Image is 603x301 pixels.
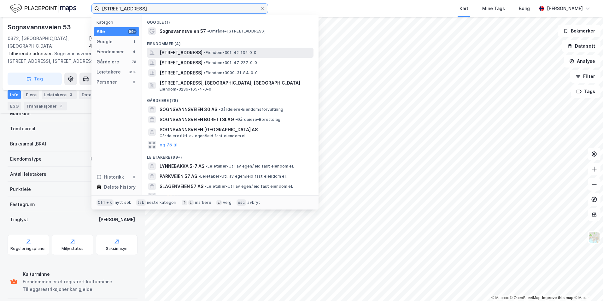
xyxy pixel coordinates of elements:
button: og 96 til [160,193,178,200]
button: Filter [570,70,600,83]
span: [STREET_ADDRESS] [160,49,202,56]
div: Eiendomstype [10,155,42,163]
div: avbryt [247,200,260,205]
img: Z [588,231,600,243]
div: 0 [132,80,137,85]
div: Eiendommen er et registrert kulturminne. Tilleggsrestriksjoner kan gjelde. [23,278,135,293]
span: • [235,117,237,122]
div: Bruksareal (BRA) [10,140,46,148]
div: Miljøstatus [61,246,84,251]
span: SOGNSVANNSVEIEN [GEOGRAPHIC_DATA] AS [160,126,311,133]
div: velg [223,200,231,205]
span: Leietaker • Utl. av egen/leid fast eiendom el. [206,164,294,169]
span: Gårdeiere • Borettslag [235,117,280,122]
div: Mine Tags [482,5,505,12]
span: Eiendom • 301-47-227-0-0 [204,60,257,65]
div: Historikk [97,173,124,181]
div: Punktleie [10,186,31,193]
a: OpenStreetMap [510,296,541,300]
span: Leietaker • Utl. av egen/leid fast eiendom el. [198,174,287,179]
div: Saksinnsyn [106,246,128,251]
button: Bokmerker [558,25,600,37]
a: Mapbox [491,296,509,300]
input: Søk på adresse, matrikkel, gårdeiere, leietakere eller personer [99,4,260,13]
div: Google (1) [142,15,319,26]
span: LYNNEBAKKA 5-7 AS [160,162,204,170]
div: 0 [132,174,137,180]
div: Festegrunn [10,201,35,208]
button: Analyse [564,55,600,68]
div: Eiere [23,90,39,99]
div: [PERSON_NAME] [547,5,583,12]
span: • [204,60,206,65]
div: 3 [68,91,74,98]
span: Eiendom • 3236-165-4-0-0 [160,87,211,92]
button: og 75 til [160,141,178,149]
span: • [205,184,207,189]
div: ESG [8,102,21,110]
span: • [198,174,200,179]
div: Sognsvannsveien 53 [8,22,72,32]
div: markere [195,200,211,205]
div: Undervisning, Helse [91,155,135,163]
span: SLAGENVEIEN 57 AS [160,183,203,190]
div: Eiendommer [97,48,124,56]
span: • [204,50,206,55]
button: Tag [8,73,62,85]
div: Gårdeiere [97,58,119,66]
iframe: Chat Widget [571,271,603,301]
span: Gårdeiere • Utl. av egen/leid fast eiendom el. [160,133,247,139]
button: Tags [571,85,600,98]
div: tab [136,199,146,206]
div: 0372, [GEOGRAPHIC_DATA], [GEOGRAPHIC_DATA] [8,35,89,50]
span: Område • [STREET_ADDRESS] [207,29,266,34]
div: Leietakere (99+) [142,150,319,161]
div: Leietakere [97,68,121,76]
div: esc [237,199,246,206]
div: Ctrl + k [97,199,114,206]
div: Reguleringsplaner [10,246,46,251]
div: Bolig [519,5,530,12]
div: Tinglyst [10,216,28,223]
span: • [206,164,208,168]
span: SOGNSVANNSVEIEN 30 AS [160,106,217,113]
div: Info [8,90,21,99]
button: Datasett [562,40,600,52]
div: Eiendommer (4) [142,36,319,48]
span: Eiendom • 301-42-132-0-0 [204,50,257,55]
div: Kulturminne [23,270,135,278]
a: Improve this map [542,296,573,300]
div: Kart [460,5,468,12]
div: Tomteareal [10,125,35,133]
div: 99+ [128,69,137,74]
span: Gårdeiere • Eiendomsforvaltning [219,107,283,112]
span: • [207,29,209,33]
div: Gårdeiere (78) [142,93,319,104]
div: Datasett [79,90,103,99]
div: 99+ [128,29,137,34]
div: Kategori [97,20,139,25]
div: 3 [58,103,64,109]
div: 4 [132,49,137,54]
span: Sognsvannsveien 57 [160,27,206,35]
div: neste kategori [147,200,177,205]
span: Leietaker • Utl. av egen/leid fast eiendom el. [205,184,293,189]
div: 1 [132,39,137,44]
img: logo.f888ab2527a4732fd821a326f86c7f29.svg [10,3,76,14]
span: PARKVEIEN 57 AS [160,173,197,180]
div: nytt søk [115,200,132,205]
div: Alle [97,28,105,35]
div: Transaksjoner [24,102,67,110]
div: Personer [97,78,117,86]
div: [PERSON_NAME] [99,216,135,223]
span: SOGNSVANNSVEIEN BORETTSLAG [160,116,234,123]
span: • [204,70,206,75]
span: Eiendom • 3909-31-84-0-0 [204,70,258,75]
div: Sognsvannsveien 55, [STREET_ADDRESS], [STREET_ADDRESS] [8,50,132,65]
div: Leietakere [42,90,77,99]
div: Delete history [104,183,136,191]
span: [STREET_ADDRESS], [GEOGRAPHIC_DATA], [GEOGRAPHIC_DATA] [160,79,311,87]
div: Google [97,38,113,45]
span: [STREET_ADDRESS] [160,59,202,67]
